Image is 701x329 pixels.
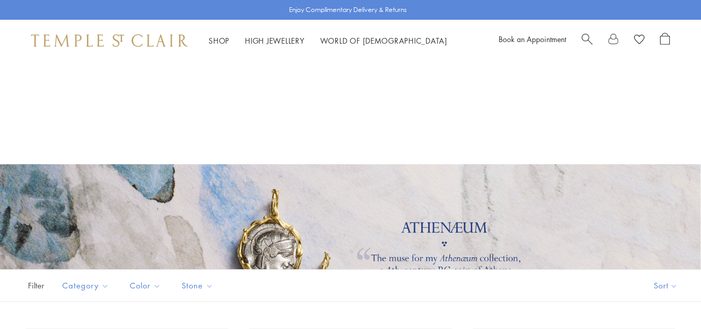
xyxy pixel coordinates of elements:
[320,35,447,46] a: World of [DEMOGRAPHIC_DATA]World of [DEMOGRAPHIC_DATA]
[209,35,229,46] a: ShopShop
[54,274,117,297] button: Category
[209,34,447,47] nav: Main navigation
[125,279,169,292] span: Color
[582,33,593,48] a: Search
[57,279,117,292] span: Category
[289,5,407,15] p: Enjoy Complimentary Delivery & Returns
[122,274,169,297] button: Color
[174,274,221,297] button: Stone
[176,279,221,292] span: Stone
[499,34,566,44] a: Book an Appointment
[31,34,188,47] img: Temple St. Clair
[245,35,305,46] a: High JewelleryHigh Jewellery
[630,270,701,301] button: Show sort by
[660,33,670,48] a: Open Shopping Bag
[634,33,644,48] a: View Wishlist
